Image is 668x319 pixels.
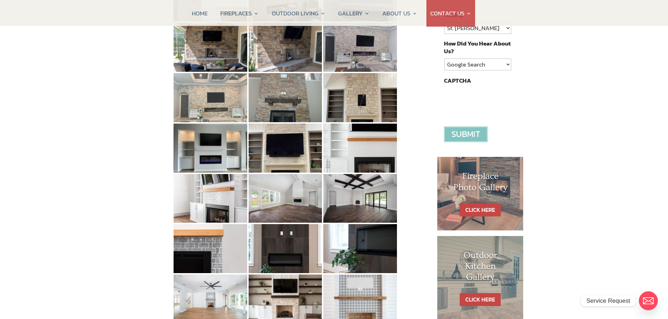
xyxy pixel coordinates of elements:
label: How Did You Hear About Us? [444,40,511,55]
img: 17 [249,174,322,223]
h1: Outdoor Kitchen Gallery [451,250,510,286]
img: 10 [174,73,247,122]
img: 21 [323,224,397,273]
img: 11 [249,73,322,122]
img: 13 [174,124,247,173]
img: 8 [249,23,322,72]
img: 20 [249,224,322,273]
h1: Fireplace Photo Gallery [451,171,510,196]
a: Email [639,291,658,310]
img: 7 [174,23,247,72]
img: 9 [323,23,397,72]
img: 15 [323,124,397,173]
img: 14 [249,124,322,173]
img: 12 [323,73,397,122]
iframe: reCAPTCHA [444,88,551,115]
a: CLICK HERE [460,293,501,306]
label: CAPTCHA [444,77,471,84]
input: Submit [444,126,488,142]
img: 16 [174,174,247,223]
img: 19 [174,224,247,273]
img: 18 [323,174,397,223]
a: CLICK HERE [460,203,501,216]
